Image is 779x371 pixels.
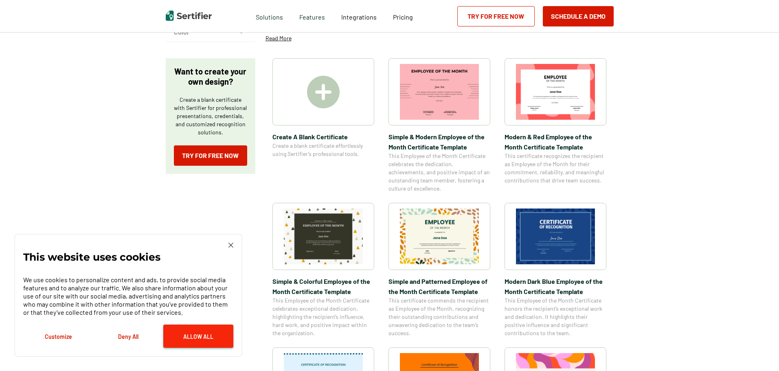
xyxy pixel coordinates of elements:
[93,325,163,348] button: Deny All
[457,6,535,26] a: Try for Free Now
[166,11,212,21] img: Sertifier | Digital Credentialing Platform
[543,6,614,26] button: Schedule a Demo
[505,276,606,296] span: Modern Dark Blue Employee of the Month Certificate Template
[307,76,340,108] img: Create A Blank Certificate
[388,276,490,296] span: Simple and Patterned Employee of the Month Certificate Template
[228,243,233,248] img: Cookie Popup Close
[516,64,595,120] img: Modern & Red Employee of the Month Certificate Template
[272,296,374,337] span: This Employee of the Month Certificate celebrates exceptional dedication, highlighting the recipi...
[516,209,595,264] img: Modern Dark Blue Employee of the Month Certificate Template
[393,11,413,21] a: Pricing
[174,66,247,87] p: Want to create your own design?
[266,34,292,42] p: Read More
[256,11,283,21] span: Solutions
[505,296,606,337] span: This Employee of the Month Certificate honors the recipient’s exceptional work and dedication. It...
[23,253,160,261] p: This website uses cookies
[284,209,363,264] img: Simple & Colorful Employee of the Month Certificate Template
[23,325,93,348] button: Customize
[174,145,247,166] a: Try for Free Now
[174,96,247,136] p: Create a blank certificate with Sertifier for professional presentations, credentials, and custom...
[272,132,374,142] span: Create A Blank Certificate
[272,276,374,296] span: Simple & Colorful Employee of the Month Certificate Template
[388,152,490,193] span: This Employee of the Month Certificate celebrates the dedication, achievements, and positive impa...
[505,58,606,193] a: Modern & Red Employee of the Month Certificate TemplateModern & Red Employee of the Month Certifi...
[388,58,490,193] a: Simple & Modern Employee of the Month Certificate TemplateSimple & Modern Employee of the Month C...
[400,64,479,120] img: Simple & Modern Employee of the Month Certificate Template
[341,11,377,21] a: Integrations
[388,296,490,337] span: This certificate commends the recipient as Employee of the Month, recognizing their outstanding c...
[400,209,479,264] img: Simple and Patterned Employee of the Month Certificate Template
[388,203,490,337] a: Simple and Patterned Employee of the Month Certificate TemplateSimple and Patterned Employee of t...
[393,13,413,21] span: Pricing
[738,332,779,371] iframe: Chat Widget
[505,132,606,152] span: Modern & Red Employee of the Month Certificate Template
[163,325,233,348] button: Allow All
[23,276,233,316] p: We use cookies to personalize content and ads, to provide social media features and to analyze ou...
[272,203,374,337] a: Simple & Colorful Employee of the Month Certificate TemplateSimple & Colorful Employee of the Mon...
[505,152,606,184] span: This certificate recognizes the recipient as Employee of the Month for their commitment, reliabil...
[505,203,606,337] a: Modern Dark Blue Employee of the Month Certificate TemplateModern Dark Blue Employee of the Month...
[341,13,377,21] span: Integrations
[299,11,325,21] span: Features
[272,142,374,158] span: Create a blank certificate effortlessly using Sertifier’s professional tools.
[388,132,490,152] span: Simple & Modern Employee of the Month Certificate Template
